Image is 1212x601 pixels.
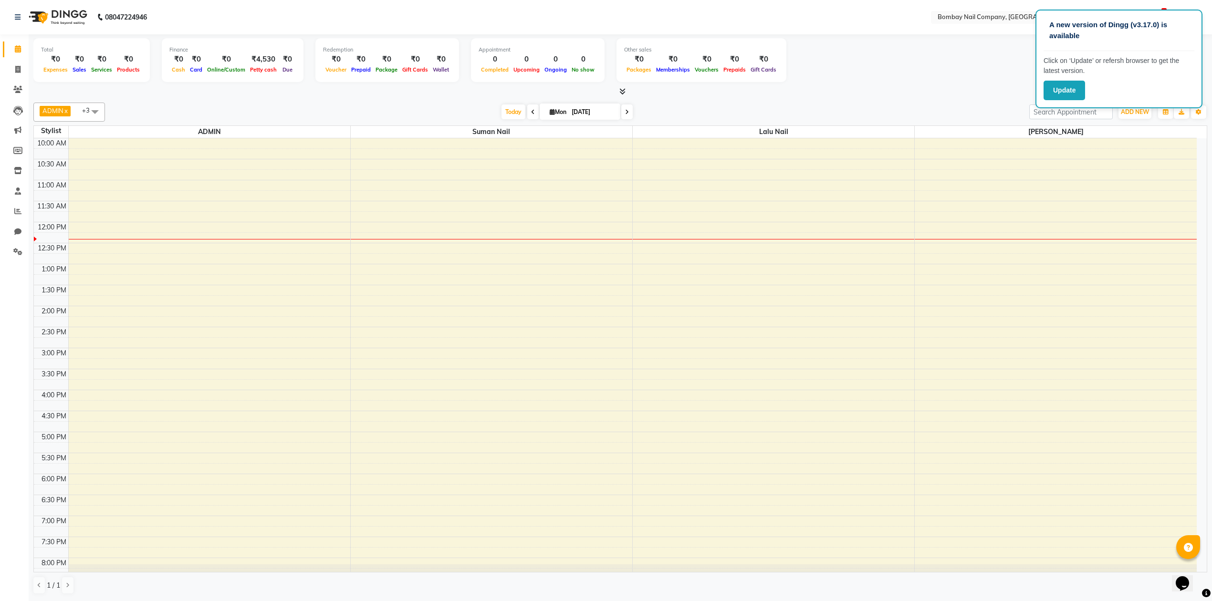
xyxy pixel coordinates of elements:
div: ₹0 [323,54,349,65]
div: 4:30 PM [40,411,68,421]
div: Redemption [323,46,451,54]
div: ₹0 [692,54,721,65]
span: Prepaid [349,66,373,73]
img: logo [24,4,90,31]
div: 6:30 PM [40,495,68,505]
div: 2:00 PM [40,306,68,316]
div: ₹0 [115,54,142,65]
div: 0 [479,54,511,65]
span: 1 [1161,8,1167,15]
div: ₹0 [70,54,89,65]
iframe: chat widget [1172,563,1202,591]
span: Expenses [41,66,70,73]
div: 1:00 PM [40,264,68,274]
div: 6:00 PM [40,474,68,484]
div: 3:30 PM [40,369,68,379]
div: 8:00 PM [40,558,68,568]
div: 3:00 PM [40,348,68,358]
span: +3 [82,106,97,114]
span: 1 / 1 [47,580,60,591]
input: Search Appointment [1029,104,1113,119]
div: 0 [511,54,542,65]
div: ₹0 [169,54,188,65]
div: ₹0 [373,54,400,65]
button: Update [1044,81,1085,100]
div: 7:30 PM [40,537,68,547]
div: ₹0 [624,54,654,65]
div: 11:30 AM [35,201,68,211]
div: 11:00 AM [35,180,68,190]
span: Memberships [654,66,692,73]
div: ₹0 [654,54,692,65]
span: Voucher [323,66,349,73]
div: Stylist [34,126,68,136]
span: Prepaids [721,66,748,73]
div: ₹0 [349,54,373,65]
span: Package [373,66,400,73]
div: Other sales [624,46,779,54]
div: ₹0 [748,54,779,65]
div: Finance [169,46,296,54]
span: Mon [547,108,569,115]
div: ₹0 [721,54,748,65]
span: Gift Cards [748,66,779,73]
div: ₹0 [430,54,451,65]
div: Appointment [479,46,597,54]
span: Lalu Nail [633,126,914,138]
span: No show [569,66,597,73]
span: ADD NEW [1121,108,1149,115]
div: Total [41,46,142,54]
span: Petty cash [248,66,279,73]
p: Click on ‘Update’ or refersh browser to get the latest version. [1044,56,1194,76]
div: 7:00 PM [40,516,68,526]
span: Completed [479,66,511,73]
div: 10:30 AM [35,159,68,169]
b: 08047224946 [105,4,147,31]
span: Vouchers [692,66,721,73]
span: Sales [70,66,89,73]
div: 0 [542,54,569,65]
span: Ongoing [542,66,569,73]
button: ADD NEW [1118,105,1151,119]
div: 4:00 PM [40,390,68,400]
div: 12:00 PM [36,222,68,232]
div: 2:30 PM [40,327,68,337]
span: [PERSON_NAME] [915,126,1197,138]
div: ₹0 [400,54,430,65]
span: Due [280,66,295,73]
div: ₹4,530 [248,54,279,65]
span: ADMIN [42,107,63,114]
div: ₹0 [89,54,115,65]
span: Today [502,104,525,119]
div: ₹0 [205,54,248,65]
div: 5:00 PM [40,432,68,442]
div: 12:30 PM [36,243,68,253]
div: ₹0 [188,54,205,65]
span: Suman Nail [351,126,632,138]
span: ADMIN [69,126,350,138]
span: Cash [169,66,188,73]
span: Packages [624,66,654,73]
div: 10:00 AM [35,138,68,148]
span: Services [89,66,115,73]
div: ₹0 [279,54,296,65]
span: Card [188,66,205,73]
div: 1:30 PM [40,285,68,295]
div: 0 [569,54,597,65]
div: 5:30 PM [40,453,68,463]
span: Upcoming [511,66,542,73]
input: 2025-09-01 [569,105,616,119]
div: ₹0 [41,54,70,65]
p: A new version of Dingg (v3.17.0) is available [1049,20,1189,41]
a: x [63,107,68,114]
span: Online/Custom [205,66,248,73]
span: Products [115,66,142,73]
span: Gift Cards [400,66,430,73]
span: Wallet [430,66,451,73]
